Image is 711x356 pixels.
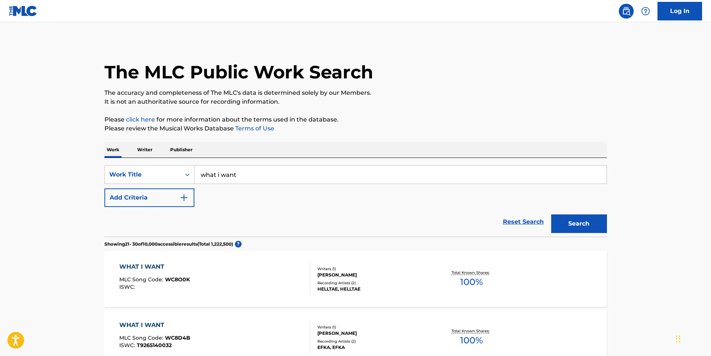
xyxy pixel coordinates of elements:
[551,214,607,233] button: Search
[499,214,547,230] a: Reset Search
[460,275,483,289] span: 100 %
[234,125,274,132] a: Terms of Use
[104,97,607,106] p: It is not an authoritative source for recording information.
[104,142,122,158] p: Work
[638,4,653,19] div: Help
[104,165,607,237] form: Search Form
[109,170,176,179] div: Work Title
[168,142,195,158] p: Publisher
[317,330,430,337] div: [PERSON_NAME]
[126,116,155,123] a: click here
[317,339,430,344] div: Recording Artists ( 2 )
[135,142,155,158] p: Writer
[622,7,631,16] img: search
[137,342,172,349] span: T9265140032
[317,324,430,330] div: Writers ( 1 )
[104,61,373,83] h1: The MLC Public Work Search
[119,342,137,349] span: ISWC :
[641,7,650,16] img: help
[452,328,491,334] p: Total Known Shares:
[460,334,483,347] span: 100 %
[119,284,137,290] span: ISWC :
[317,286,430,292] div: HELLTAE, HELLTAE
[119,321,190,330] div: WHAT I WANT
[119,262,190,271] div: WHAT I WANT
[452,270,491,275] p: Total Known Shares:
[317,344,430,351] div: EFKA, EFKA
[619,4,634,19] a: Public Search
[317,280,430,286] div: Recording Artists ( 2 )
[9,6,38,16] img: MLC Logo
[104,241,233,247] p: Showing 21 - 30 of 10,000 accessible results (Total 1,222,500 )
[657,2,702,20] a: Log In
[180,193,188,202] img: 9d2ae6d4665cec9f34b9.svg
[676,328,681,350] div: Drag
[165,276,190,283] span: WC8O0K
[165,334,190,341] span: WC8D4B
[317,272,430,278] div: [PERSON_NAME]
[235,241,242,247] span: ?
[119,334,165,341] span: MLC Song Code :
[119,276,165,283] span: MLC Song Code :
[104,124,607,133] p: Please review the Musical Works Database
[104,115,607,124] p: Please for more information about the terms used in the database.
[104,251,607,307] a: WHAT I WANTMLC Song Code:WC8O0KISWC:Writers (1)[PERSON_NAME]Recording Artists (2)HELLTAE, HELLTAE...
[317,266,430,272] div: Writers ( 1 )
[104,88,607,97] p: The accuracy and completeness of The MLC's data is determined solely by our Members.
[674,320,711,356] iframe: Chat Widget
[104,188,194,207] button: Add Criteria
